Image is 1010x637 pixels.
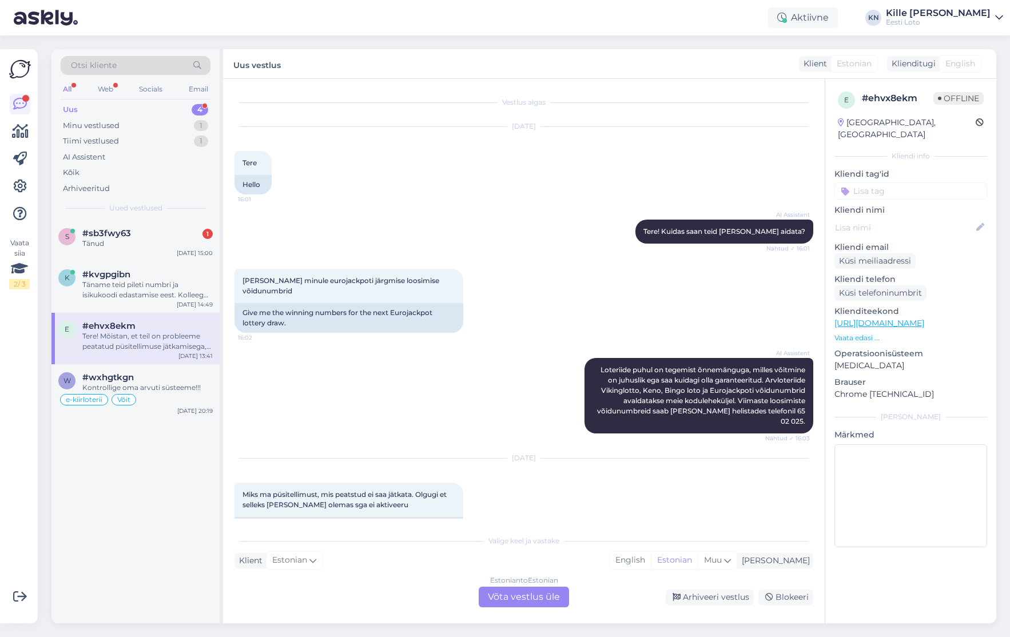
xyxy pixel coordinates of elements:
div: Klient [234,555,263,567]
div: Blokeeri [758,590,813,605]
span: Võit [117,396,130,403]
span: Nähtud ✓ 16:03 [765,434,810,443]
div: Socials [137,82,165,97]
div: # ehvx8ekm [862,91,933,105]
span: Tere [242,158,257,167]
div: KN [865,10,881,26]
p: Kliendi nimi [834,204,987,216]
div: Klienditugi [887,58,936,70]
div: Täname teid pileti numbri ja isikukoodi edastamise eest. Kolleeg võtab teie pileti tühistamise so... [82,280,213,300]
img: Askly Logo [9,58,31,80]
span: English [945,58,975,70]
span: e [844,95,849,104]
div: English [610,552,651,569]
span: Estonian [272,554,307,567]
div: [DATE] [234,121,813,132]
span: w [63,376,71,385]
p: Märkmed [834,429,987,441]
span: Estonian [837,58,872,70]
span: k [65,273,70,282]
div: 4 [192,104,208,116]
span: e-kiirloterii [66,396,102,403]
span: Miks ma püsitellimust, mis peatstud ei saa jätkata. Olgugi et selleks [PERSON_NAME] olemas sga ei... [242,490,448,509]
div: Estonian to Estonian [490,575,558,586]
span: [PERSON_NAME] minule eurojackpoti järgmise loosimise võidunumbrid [242,276,441,295]
div: Arhiveeri vestlus [666,590,754,605]
div: Võta vestlus üle [479,587,569,607]
div: [PERSON_NAME] [737,555,810,567]
div: Tiimi vestlused [63,136,119,147]
div: Why can't I continue a subscription that has been paused? Even though there is a button for that,... [234,517,463,547]
div: 1 [194,136,208,147]
span: Tere! Kuidas saan teid [PERSON_NAME] aidata? [643,227,805,236]
div: Eesti Loto [886,18,991,27]
span: 16:01 [238,195,281,204]
div: Give me the winning numbers for the next Eurojackpot lottery draw. [234,303,463,333]
div: [DATE] 13:41 [178,352,213,360]
div: Kõik [63,167,79,178]
div: 1 [202,229,213,239]
div: Vaata siia [9,238,30,289]
div: AI Assistent [63,152,105,163]
span: e [65,325,69,333]
p: [MEDICAL_DATA] [834,360,987,372]
div: [DATE] [234,453,813,463]
div: 2 / 3 [9,279,30,289]
div: Küsi telefoninumbrit [834,285,927,301]
input: Lisa tag [834,182,987,200]
div: Hello [234,175,272,194]
p: Operatsioonisüsteem [834,348,987,360]
span: AI Assistent [767,210,810,219]
span: AI Assistent [767,349,810,357]
span: s [65,232,69,241]
div: Kliendi info [834,151,987,161]
span: Nähtud ✓ 16:01 [766,244,810,253]
span: Offline [933,92,984,105]
div: Minu vestlused [63,120,120,132]
span: Loteriide puhul on tegemist õnnemänguga, milles võitmine on juhuslik ega saa kuidagi olla garante... [597,365,807,425]
div: Küsi meiliaadressi [834,253,916,269]
div: Valige keel ja vastake [234,536,813,546]
div: Kontrollige oma arvuti süsteeme!!! [82,383,213,393]
span: #sb3fwy63 [82,228,131,238]
a: [URL][DOMAIN_NAME] [834,318,924,328]
div: [DATE] 20:19 [177,407,213,415]
div: [PERSON_NAME] [834,412,987,422]
input: Lisa nimi [835,221,974,234]
p: Vaata edasi ... [834,333,987,343]
p: Chrome [TECHNICAL_ID] [834,388,987,400]
p: Kliendi tag'id [834,168,987,180]
div: Vestlus algas [234,97,813,108]
div: [DATE] 14:49 [177,300,213,309]
div: Estonian [651,552,698,569]
div: Tänud [82,238,213,249]
span: Muu [704,555,722,565]
span: Otsi kliente [71,59,117,71]
p: Brauser [834,376,987,388]
div: 1 [194,120,208,132]
div: Kille [PERSON_NAME] [886,9,991,18]
span: Uued vestlused [109,203,162,213]
p: Kliendi telefon [834,273,987,285]
label: Uus vestlus [233,56,281,71]
div: Aktiivne [768,7,838,28]
div: Klient [799,58,827,70]
p: Kliendi email [834,241,987,253]
span: #ehvx8ekm [82,321,136,331]
div: Arhiveeritud [63,183,110,194]
div: [DATE] 15:00 [177,249,213,257]
div: Uus [63,104,78,116]
div: Tere! Mõistan, et teil on probleeme peatatud püsitellimuse jätkamisega, kuna [PERSON_NAME] aktive... [82,331,213,352]
div: All [61,82,74,97]
span: 16:02 [238,333,281,342]
div: Email [186,82,210,97]
span: #kvgpgibn [82,269,130,280]
a: Kille [PERSON_NAME]Eesti Loto [886,9,1003,27]
p: Klienditeekond [834,305,987,317]
div: Web [96,82,116,97]
span: #wxhgtkgn [82,372,134,383]
div: [GEOGRAPHIC_DATA], [GEOGRAPHIC_DATA] [838,117,976,141]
